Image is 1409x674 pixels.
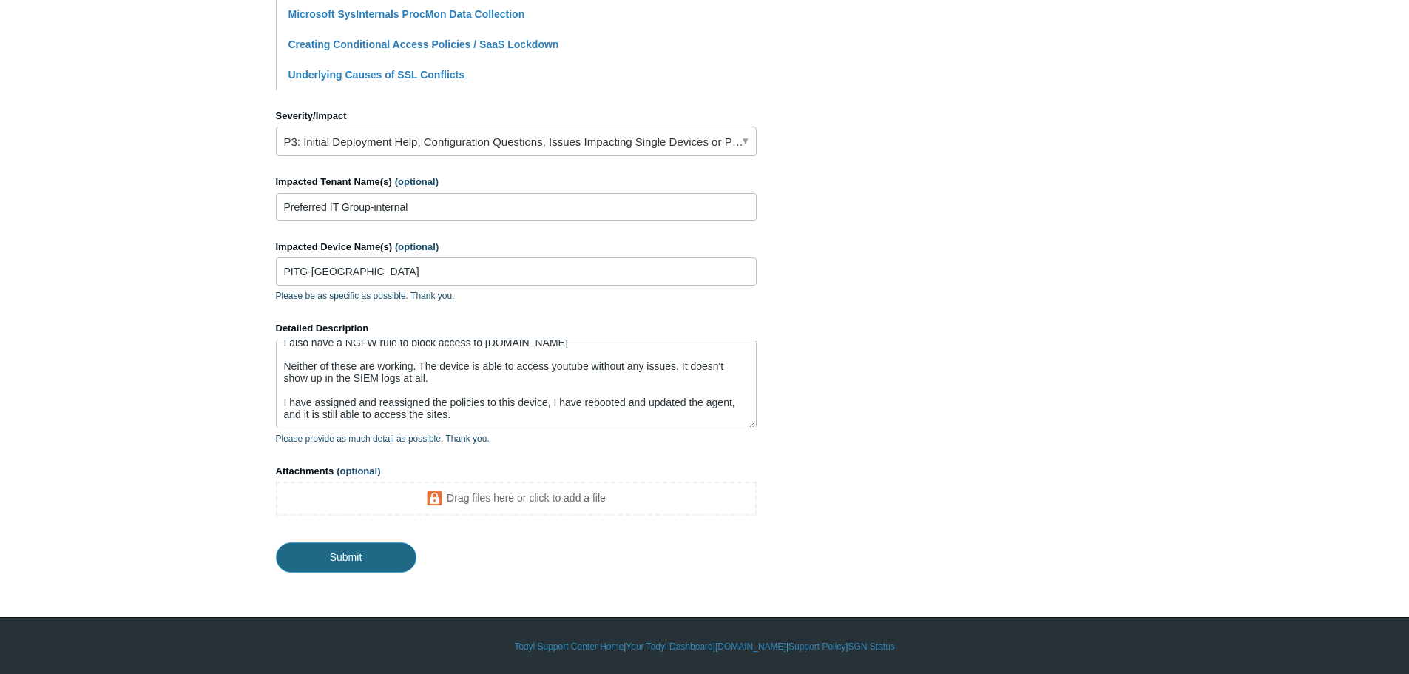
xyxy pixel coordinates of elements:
label: Attachments [276,464,757,479]
span: (optional) [395,176,439,187]
label: Impacted Tenant Name(s) [276,175,757,189]
a: Todyl Support Center Home [514,640,624,653]
a: Support Policy [788,640,845,653]
label: Severity/Impact [276,109,757,124]
a: Creating Conditional Access Policies / SaaS Lockdown [288,38,559,50]
a: [DOMAIN_NAME] [715,640,786,653]
a: SGN Status [848,640,895,653]
input: Submit [276,542,416,572]
span: (optional) [337,465,380,476]
label: Detailed Description [276,321,757,336]
a: P3: Initial Deployment Help, Configuration Questions, Issues Impacting Single Devices or Past Out... [276,127,757,156]
a: Your Todyl Dashboard [626,640,712,653]
p: Please be as specific as possible. Thank you. [276,289,757,303]
a: Underlying Causes of SSL Conflicts [288,69,465,81]
a: Microsoft SysInternals ProcMon Data Collection [288,8,525,20]
div: | | | | [276,640,1134,653]
label: Impacted Device Name(s) [276,240,757,255]
span: (optional) [395,241,439,252]
p: Please provide as much detail as possible. Thank you. [276,432,757,445]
